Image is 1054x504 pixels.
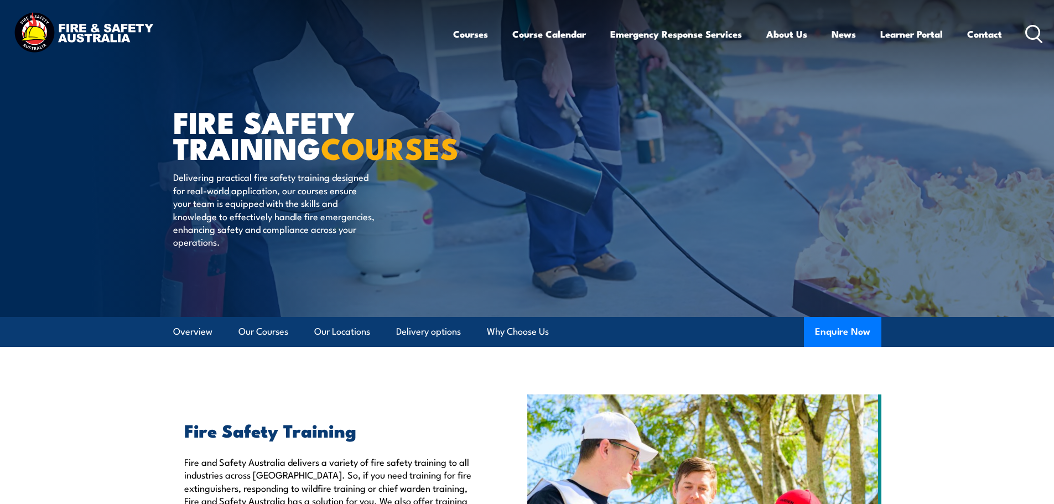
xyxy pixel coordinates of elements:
[880,19,943,49] a: Learner Portal
[832,19,856,49] a: News
[804,317,881,347] button: Enquire Now
[173,170,375,248] p: Delivering practical fire safety training designed for real-world application, our courses ensure...
[314,317,370,346] a: Our Locations
[173,108,446,160] h1: FIRE SAFETY TRAINING
[184,422,476,438] h2: Fire Safety Training
[173,317,212,346] a: Overview
[321,124,459,170] strong: COURSES
[396,317,461,346] a: Delivery options
[610,19,742,49] a: Emergency Response Services
[238,317,288,346] a: Our Courses
[512,19,586,49] a: Course Calendar
[453,19,488,49] a: Courses
[487,317,549,346] a: Why Choose Us
[967,19,1002,49] a: Contact
[766,19,807,49] a: About Us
